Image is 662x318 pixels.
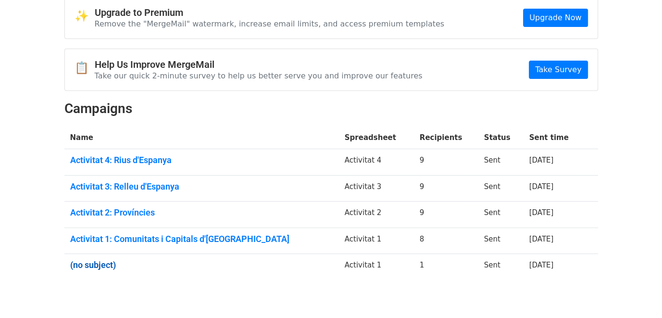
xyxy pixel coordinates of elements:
[95,7,445,18] h4: Upgrade to Premium
[478,202,524,228] td: Sent
[414,149,478,176] td: 9
[75,9,95,23] span: ✨
[95,71,423,81] p: Take our quick 2-minute survey to help us better serve you and improve our features
[614,272,662,318] div: Widget de chat
[414,127,478,149] th: Recipients
[70,181,333,192] a: Activitat 3: Relleu d'Espanya
[414,175,478,202] td: 9
[70,260,333,270] a: (no subject)
[523,9,587,27] a: Upgrade Now
[414,228,478,254] td: 8
[614,272,662,318] iframe: Chat Widget
[339,175,414,202] td: Activitat 3
[70,234,333,244] a: Activitat 1: Comunitats i Capitals d'[GEOGRAPHIC_DATA]
[529,182,554,191] a: [DATE]
[529,208,554,217] a: [DATE]
[478,228,524,254] td: Sent
[478,127,524,149] th: Status
[75,61,95,75] span: 📋
[339,202,414,228] td: Activitat 2
[339,254,414,280] td: Activitat 1
[339,149,414,176] td: Activitat 4
[478,175,524,202] td: Sent
[524,127,584,149] th: Sent time
[95,19,445,29] p: Remove the "MergeMail" watermark, increase email limits, and access premium templates
[529,156,554,165] a: [DATE]
[339,127,414,149] th: Spreadsheet
[478,149,524,176] td: Sent
[64,127,339,149] th: Name
[529,261,554,269] a: [DATE]
[70,207,333,218] a: Activitat 2: Províncies
[529,235,554,243] a: [DATE]
[414,202,478,228] td: 9
[529,61,587,79] a: Take Survey
[64,101,598,117] h2: Campaigns
[414,254,478,280] td: 1
[70,155,333,165] a: Activitat 4: Rius d'Espanya
[478,254,524,280] td: Sent
[95,59,423,70] h4: Help Us Improve MergeMail
[339,228,414,254] td: Activitat 1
